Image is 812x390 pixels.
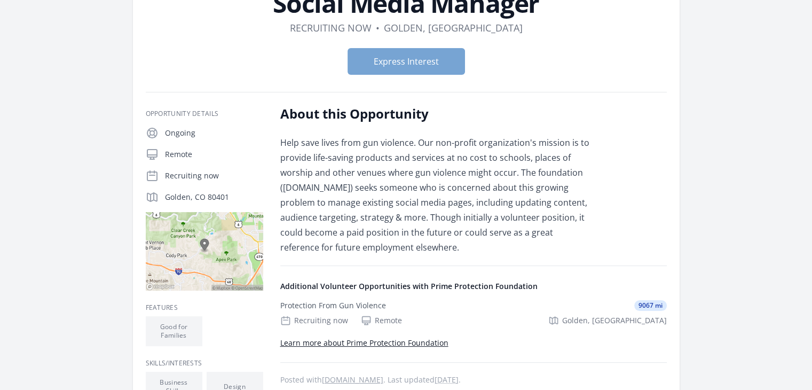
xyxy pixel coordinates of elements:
[361,315,402,326] div: Remote
[562,315,667,326] span: Golden, [GEOGRAPHIC_DATA]
[165,128,263,138] p: Ongoing
[435,375,459,385] abbr: Mon, Jun 5, 2023 8:09 PM
[348,48,465,75] button: Express Interest
[280,300,386,311] div: Protection From Gun Violence
[280,135,593,255] p: Help save lives from gun violence. Our non-profit organization's mission is to provide life-savin...
[280,281,667,292] h4: Additional Volunteer Opportunities with Prime Protection Foundation
[384,20,523,35] dd: Golden, [GEOGRAPHIC_DATA]
[165,192,263,202] p: Golden, CO 80401
[634,300,667,311] span: 9067 mi
[165,149,263,160] p: Remote
[146,110,263,118] h3: Opportunity Details
[322,375,383,385] a: [DOMAIN_NAME]
[165,170,263,181] p: Recruiting now
[280,376,667,384] p: Posted with . Last updated .
[146,303,263,312] h3: Features
[280,338,448,348] a: Learn more about Prime Protection Foundation
[280,315,348,326] div: Recruiting now
[280,105,593,122] h2: About this Opportunity
[146,316,202,346] li: Good for Families
[146,212,263,291] img: Map
[376,20,380,35] div: •
[276,292,671,334] a: Protection From Gun Violence 9067 mi Recruiting now Remote Golden, [GEOGRAPHIC_DATA]
[290,20,372,35] dd: Recruiting now
[146,359,263,368] h3: Skills/Interests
